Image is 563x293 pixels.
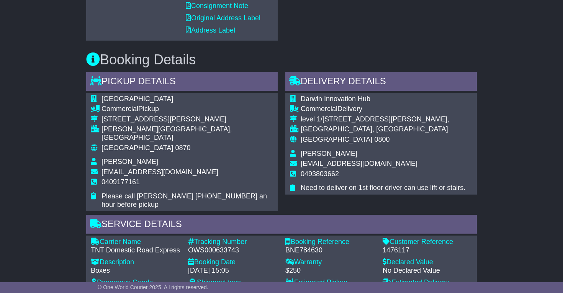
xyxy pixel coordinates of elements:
div: Booking Reference [285,238,375,246]
span: 0409177161 [101,178,140,186]
div: Service Details [86,215,477,236]
span: Please call [PERSON_NAME] [PHONE_NUMBER] an hour before pickup [101,192,267,208]
div: Boxes [91,267,180,275]
div: No Declared Value [383,267,472,275]
div: [DATE] 15:05 [188,267,278,275]
span: [EMAIL_ADDRESS][DOMAIN_NAME] [101,168,218,176]
span: [EMAIL_ADDRESS][DOMAIN_NAME] [301,160,417,167]
div: Shipment type [188,278,278,287]
a: Original Address Label [186,14,260,22]
span: Commercial [301,105,337,113]
div: Delivery [301,105,465,113]
span: © One World Courier 2025. All rights reserved. [98,284,208,290]
span: [GEOGRAPHIC_DATA] [101,144,173,152]
div: [GEOGRAPHIC_DATA], [GEOGRAPHIC_DATA] [301,125,465,134]
a: Consignment Note [186,2,248,10]
span: Need to deliver on 1st floor driver can use lift or stairs. [301,184,465,192]
div: OWS000633743 [188,246,278,255]
span: [GEOGRAPHIC_DATA] [301,136,372,143]
div: Carrier Name [91,238,180,246]
div: Estimated Delivery [383,278,472,287]
div: [PERSON_NAME][GEOGRAPHIC_DATA], [GEOGRAPHIC_DATA] [101,125,273,142]
div: Estimated Pickup [285,278,375,287]
div: Booking Date [188,258,278,267]
div: $250 [285,267,375,275]
div: Pickup Details [86,72,278,93]
span: 0800 [374,136,390,143]
a: Address Label [186,26,235,34]
span: 0493803662 [301,170,339,178]
span: [GEOGRAPHIC_DATA] [101,95,173,103]
div: Description [91,258,180,267]
div: [STREET_ADDRESS][PERSON_NAME] [101,115,273,124]
div: level 1/[STREET_ADDRESS][PERSON_NAME], [301,115,465,124]
span: [PERSON_NAME] [301,150,357,157]
div: Delivery Details [285,72,477,93]
div: TNT Domestic Road Express [91,246,180,255]
div: Dangerous Goods [91,278,180,287]
span: Darwin Innovation Hub [301,95,370,103]
div: BNE784630 [285,246,375,255]
div: Declared Value [383,258,472,267]
span: Commercial [101,105,138,113]
div: Tracking Number [188,238,278,246]
div: Pickup [101,105,273,113]
span: [PERSON_NAME] [101,158,158,165]
div: Warranty [285,258,375,267]
div: Customer Reference [383,238,472,246]
h3: Booking Details [86,52,477,67]
span: 0870 [175,144,190,152]
div: 1476117 [383,246,472,255]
